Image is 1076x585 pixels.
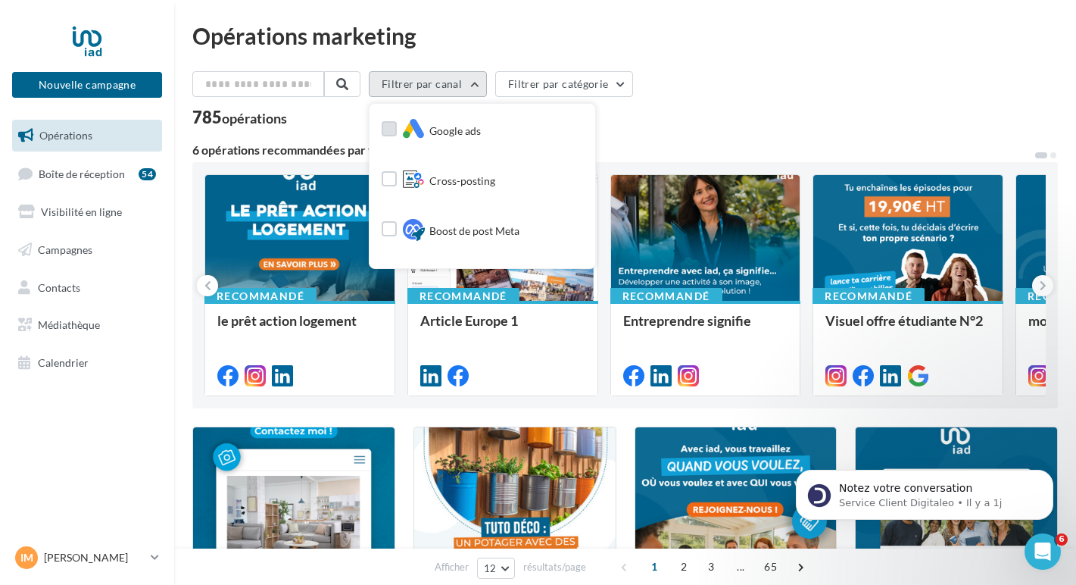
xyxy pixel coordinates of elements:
span: 6 [1056,533,1068,546]
div: 785 [192,109,287,126]
span: Boîte de réception [39,167,125,180]
span: Opérations [39,129,92,142]
p: [PERSON_NAME] [44,550,145,565]
span: 3 [699,555,723,579]
span: Article Europe 1 [420,312,518,329]
span: Médiathèque [38,318,100,331]
span: Entreprendre signifie [623,312,751,329]
a: Opérations [9,120,165,152]
a: Médiathèque [9,309,165,341]
span: Afficher [435,560,469,574]
a: Campagnes [9,234,165,266]
span: IM [20,550,33,565]
span: ... [728,555,753,579]
span: 1 [642,555,666,579]
span: Visibilité en ligne [41,205,122,218]
a: Contacts [9,272,165,304]
iframe: Intercom notifications message [773,438,1076,544]
span: Cross-posting [429,174,495,189]
span: Campagnes [38,243,92,256]
div: Recommandé [610,288,722,305]
span: le prêt action logement [217,312,357,329]
a: Calendrier [9,347,165,379]
div: Opérations marketing [192,24,1058,47]
button: Nouvelle campagne [12,72,162,98]
span: Google ads [429,124,481,139]
span: 12 [484,562,497,574]
span: Visuel offre étudiante N°2 [825,312,983,329]
span: Calendrier [38,356,89,369]
a: Visibilité en ligne [9,196,165,228]
span: Boost de post Meta [429,224,519,239]
div: 54 [139,168,156,180]
div: Recommandé [204,288,317,305]
div: 6 opérations recommandées par votre enseigne [192,144,1034,156]
button: 12 [477,558,516,579]
span: 2 [672,555,696,579]
div: opérations [222,111,287,125]
span: résultats/page [523,560,586,574]
div: Recommandé [812,288,925,305]
button: Filtrer par canal [369,71,487,97]
a: Boîte de réception54 [9,158,165,190]
a: IM [PERSON_NAME] [12,543,162,572]
div: Recommandé [407,288,519,305]
iframe: Intercom live chat [1025,533,1061,570]
button: Filtrer par catégorie [495,71,633,97]
span: 65 [758,555,783,579]
span: Contacts [38,280,80,293]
